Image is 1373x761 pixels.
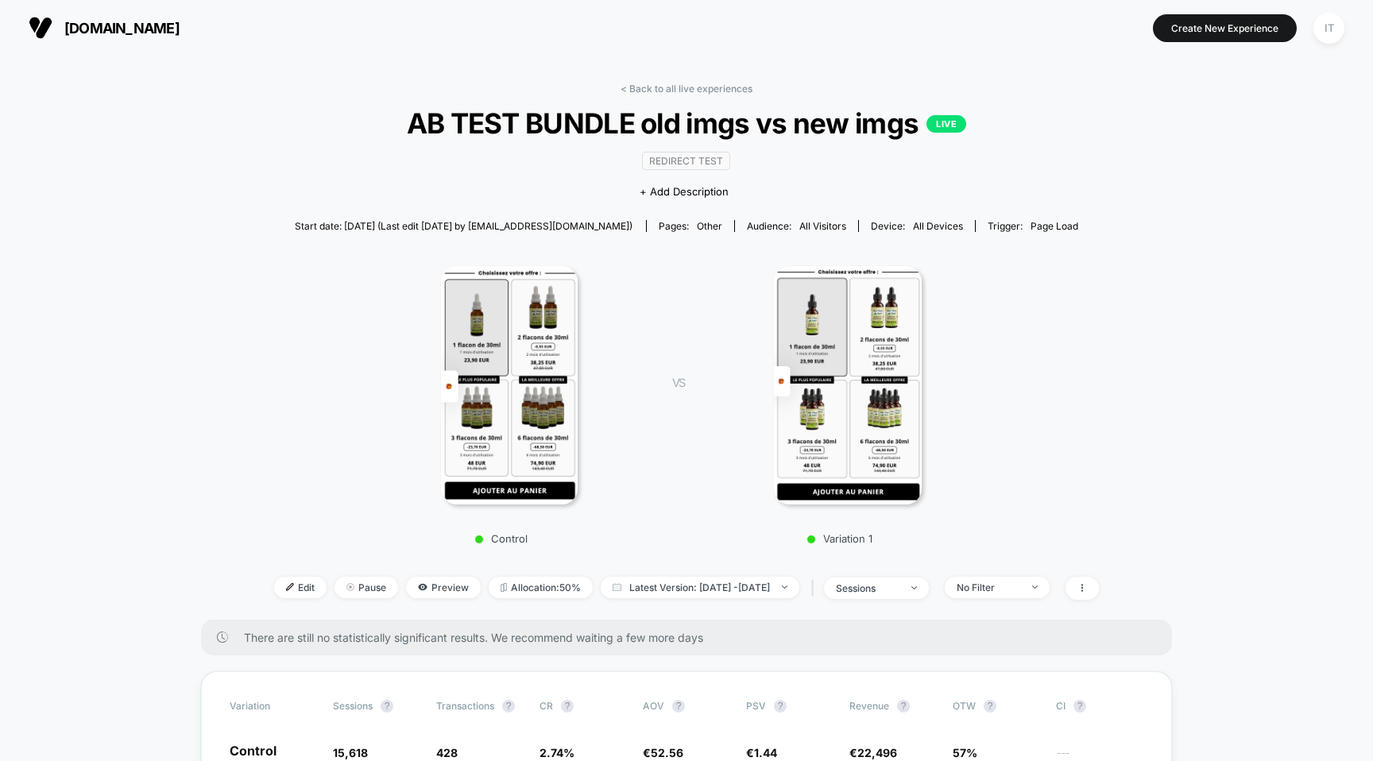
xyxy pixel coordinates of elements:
span: other [697,220,722,232]
span: PSV [746,700,766,712]
img: end [346,583,354,591]
span: Preview [406,577,481,598]
span: 1.44 [754,746,777,759]
span: € [849,746,897,759]
span: + Add Description [640,184,729,200]
div: No Filter [957,581,1020,593]
div: IT [1313,13,1344,44]
button: ? [381,700,393,713]
span: Device: [858,220,975,232]
span: AOV [643,700,664,712]
img: end [1032,585,1038,589]
p: Control [362,532,640,545]
img: end [911,586,917,589]
span: Redirect Test [642,152,730,170]
p: LIVE [926,115,966,133]
span: Latest Version: [DATE] - [DATE] [601,577,799,598]
p: Variation 1 [701,532,979,545]
button: ? [672,700,685,713]
span: Edit [274,577,327,598]
span: Allocation: 50% [489,577,593,598]
div: Pages: [659,220,722,232]
span: Start date: [DATE] (Last edit [DATE] by [EMAIL_ADDRESS][DOMAIN_NAME]) [295,220,632,232]
img: edit [286,583,294,591]
button: ? [502,700,515,713]
img: end [782,585,787,589]
span: € [746,746,777,759]
span: Transactions [436,700,494,712]
div: Trigger: [988,220,1078,232]
button: IT [1309,12,1349,44]
span: all devices [913,220,963,232]
button: ? [561,700,574,713]
div: sessions [836,582,899,594]
a: < Back to all live experiences [621,83,752,95]
span: 57% [953,746,977,759]
span: € [643,746,683,759]
span: [DOMAIN_NAME] [64,20,180,37]
span: Page Load [1031,220,1078,232]
button: ? [774,700,787,713]
img: rebalance [501,583,507,592]
span: Variation [230,700,317,713]
span: 428 [436,746,458,759]
img: Control main [441,266,578,504]
span: Pause [335,577,398,598]
span: 2.74 % [540,746,574,759]
span: Sessions [333,700,373,712]
span: All Visitors [799,220,846,232]
button: ? [984,700,996,713]
img: Visually logo [29,16,52,40]
span: AB TEST BUNDLE old imgs vs new imgs [315,106,1058,140]
span: VS [672,376,685,389]
div: Audience: [747,220,846,232]
span: Revenue [849,700,889,712]
span: 52.56 [651,746,683,759]
img: calendar [613,583,621,591]
button: Create New Experience [1153,14,1297,42]
button: ? [1073,700,1086,713]
span: OTW [953,700,1040,713]
span: CR [540,700,553,712]
span: | [807,577,824,600]
img: Variation 1 main [774,266,922,504]
button: ? [897,700,910,713]
span: CI [1056,700,1143,713]
span: 22,496 [857,746,897,759]
span: There are still no statistically significant results. We recommend waiting a few more days [244,631,1140,644]
span: 15,618 [333,746,368,759]
button: [DOMAIN_NAME] [24,15,184,41]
